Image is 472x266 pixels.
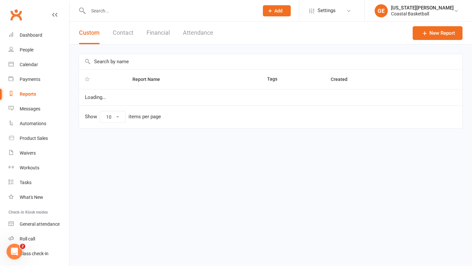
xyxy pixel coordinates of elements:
[79,22,100,44] button: Custom
[7,244,22,259] iframe: Intercom live chat
[20,150,36,156] div: Waivers
[375,4,388,17] div: GE
[20,251,49,256] div: Class check-in
[20,236,35,241] div: Roll call
[9,131,69,146] a: Product Sales
[20,244,25,249] span: 2
[9,57,69,72] a: Calendar
[8,7,24,23] a: Clubworx
[9,175,69,190] a: Tasks
[20,62,38,67] div: Calendar
[79,54,462,69] input: Search by name
[9,217,69,232] a: General attendance kiosk mode
[331,77,355,82] span: Created
[132,75,167,83] button: Report Name
[9,161,69,175] a: Workouts
[391,11,454,17] div: Coastal Basketball
[128,114,161,120] div: items per page
[9,146,69,161] a: Waivers
[85,111,161,123] div: Show
[274,8,283,13] span: Add
[20,47,33,52] div: People
[86,6,254,15] input: Search...
[9,232,69,246] a: Roll call
[79,89,462,105] td: Loading...
[318,3,336,18] span: Settings
[9,190,69,205] a: What's New
[263,5,291,16] button: Add
[20,91,36,97] div: Reports
[147,22,170,44] button: Financial
[331,75,355,83] button: Created
[261,69,325,89] th: Tags
[20,121,46,126] div: Automations
[20,106,40,111] div: Messages
[113,22,133,44] button: Contact
[20,180,31,185] div: Tasks
[20,165,39,170] div: Workouts
[132,77,167,82] span: Report Name
[9,87,69,102] a: Reports
[9,102,69,116] a: Messages
[20,136,48,141] div: Product Sales
[9,116,69,131] a: Automations
[20,195,43,200] div: What's New
[20,77,40,82] div: Payments
[9,43,69,57] a: People
[183,22,213,44] button: Attendance
[9,72,69,87] a: Payments
[391,5,454,11] div: [US_STATE][PERSON_NAME]
[20,221,60,227] div: General attendance
[20,32,42,38] div: Dashboard
[9,28,69,43] a: Dashboard
[9,246,69,261] a: Class kiosk mode
[413,26,462,40] a: New Report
